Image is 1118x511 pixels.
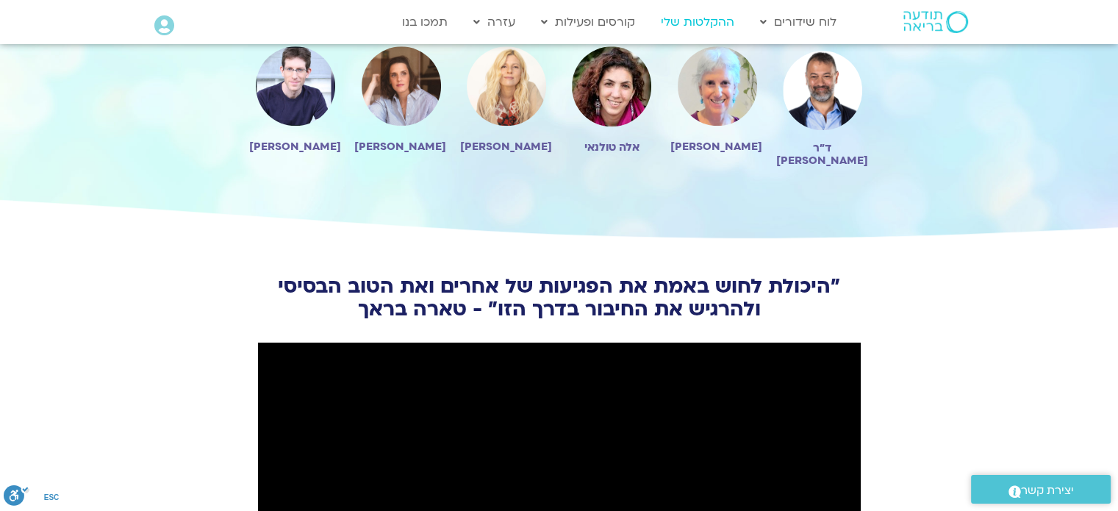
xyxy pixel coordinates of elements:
[672,140,762,153] h2: [PERSON_NAME]
[653,8,742,36] a: ההקלטות שלי
[903,11,968,33] img: תודעה בריאה
[753,8,844,36] a: לוח שידורים
[1021,481,1074,501] span: יצירת קשר
[777,142,867,167] h2: ד״ר [PERSON_NAME]
[251,275,868,321] h2: ״היכולת לחוש באמת את הפגיעות של אחרים ואת הטוב הבסיסי ולהרגיש את החיבור בדרך הזו״ - טארה בראך
[971,475,1111,504] a: יצירת קשר
[534,8,642,36] a: קורסים ופעילות
[251,140,341,153] h2: [PERSON_NAME]
[466,8,523,36] a: עזרה
[567,141,657,154] h2: אלה טולנאי
[356,140,446,153] h2: [PERSON_NAME]
[395,8,455,36] a: תמכו בנו
[461,140,551,153] h2: [PERSON_NAME]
